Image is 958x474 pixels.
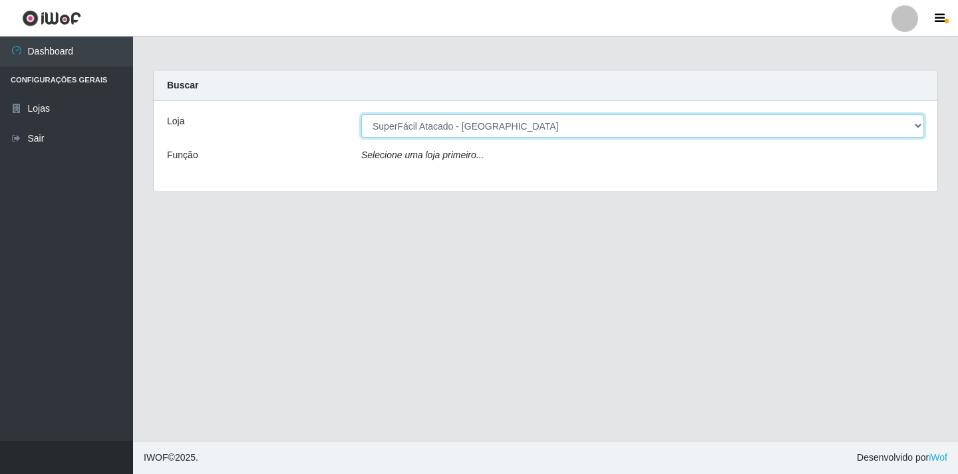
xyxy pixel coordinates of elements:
[361,150,484,160] i: Selecione uma loja primeiro...
[857,451,947,465] span: Desenvolvido por
[144,451,198,465] span: © 2025 .
[929,452,947,463] a: iWof
[22,10,81,27] img: CoreUI Logo
[144,452,168,463] span: IWOF
[167,114,184,128] label: Loja
[167,148,198,162] label: Função
[167,80,198,90] strong: Buscar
